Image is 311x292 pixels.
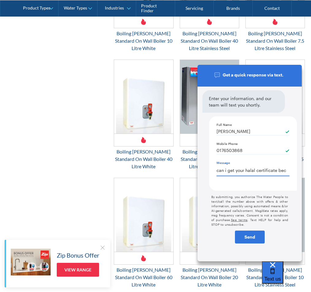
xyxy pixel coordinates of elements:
a: Open terms and conditions in a new window [231,218,248,222]
p: By submitting, you authorize The Water People to text/call the number above with offers & other i... [211,194,288,224]
div: Get a quick response via text. [205,71,291,78]
button: send message [235,231,265,243]
iframe: podium webchat widget bubble [262,261,311,292]
div: Enter your information, and our team will text you shortly. [209,95,277,108]
div: Send [236,235,264,239]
